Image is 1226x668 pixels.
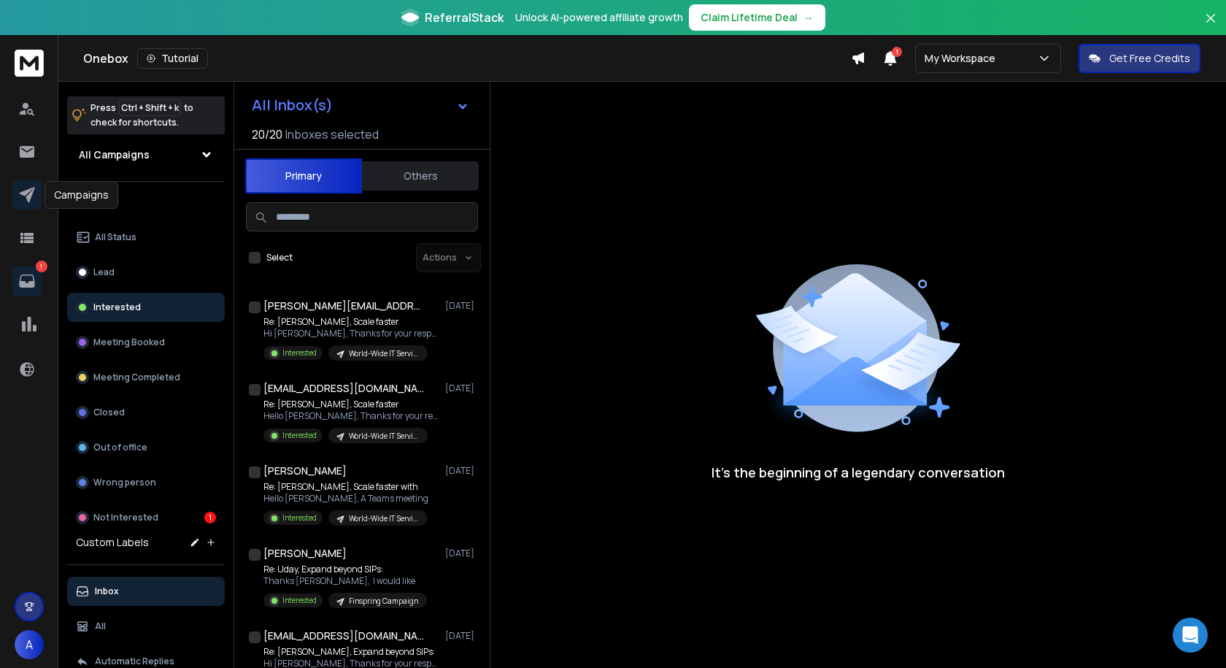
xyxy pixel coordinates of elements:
[349,596,418,607] p: Finspring Campaign
[67,258,225,287] button: Lead
[90,101,193,130] p: Press to check for shortcuts.
[137,48,208,69] button: Tutorial
[445,300,478,312] p: [DATE]
[263,564,427,575] p: Re: Uday, Expand beyond SIPs:
[67,468,225,497] button: Wrong person
[349,431,419,442] p: World-Wide IT Services
[36,261,47,272] p: 1
[445,548,478,559] p: [DATE]
[892,47,902,57] span: 1
[93,407,125,418] p: Closed
[263,299,424,313] h1: [PERSON_NAME][EMAIL_ADDRESS][DOMAIN_NAME]
[95,621,106,632] p: All
[445,383,478,394] p: [DATE]
[1109,51,1190,66] p: Get Free Credits
[263,493,428,504] p: Hello [PERSON_NAME], A Teams meeting
[93,337,165,348] p: Meeting Booked
[67,612,225,641] button: All
[263,410,439,422] p: Hello [PERSON_NAME], Thanks for your response.
[67,223,225,252] button: All Status
[349,348,419,359] p: World-Wide IT Services
[67,328,225,357] button: Meeting Booked
[95,586,119,597] p: Inbox
[67,363,225,392] button: Meeting Completed
[240,91,481,120] button: All Inbox(s)
[93,302,141,313] p: Interested
[282,430,317,441] p: Interested
[282,348,317,358] p: Interested
[79,147,150,162] h1: All Campaigns
[282,512,317,523] p: Interested
[282,595,317,606] p: Interested
[263,464,347,478] h1: [PERSON_NAME]
[252,98,333,112] h1: All Inbox(s)
[67,193,225,214] h3: Filters
[263,381,424,396] h1: [EMAIL_ADDRESS][DOMAIN_NAME]
[1079,44,1200,73] button: Get Free Credits
[76,535,149,550] h3: Custom Labels
[263,575,427,587] p: Thanks [PERSON_NAME], I would like
[67,398,225,427] button: Closed
[95,656,174,667] p: Automatic Replies
[362,160,479,192] button: Others
[266,252,293,264] label: Select
[515,10,683,25] p: Unlock AI-powered affiliate growth
[263,399,439,410] p: Re: [PERSON_NAME], Scale faster
[445,630,478,642] p: [DATE]
[263,629,424,643] h1: [EMAIL_ADDRESS][DOMAIN_NAME] +1
[263,646,439,658] p: Re: [PERSON_NAME], Expand beyond SIPs:
[93,442,147,453] p: Out of office
[15,630,44,659] button: A
[445,465,478,477] p: [DATE]
[245,158,362,193] button: Primary
[93,477,156,488] p: Wrong person
[285,126,379,143] h3: Inboxes selected
[67,503,225,532] button: Not Interested1
[67,577,225,606] button: Inbox
[263,328,439,339] p: Hi [PERSON_NAME], Thanks for your response.
[349,513,419,524] p: World-Wide IT Services
[252,126,282,143] span: 20 / 20
[67,433,225,462] button: Out of office
[93,266,115,278] p: Lead
[425,9,504,26] span: ReferralStack
[93,512,158,523] p: Not Interested
[803,10,814,25] span: →
[45,181,118,209] div: Campaigns
[119,99,181,116] span: Ctrl + Shift + k
[93,372,180,383] p: Meeting Completed
[925,51,1001,66] p: My Workspace
[263,546,347,561] h1: [PERSON_NAME]
[204,512,216,523] div: 1
[1201,9,1220,44] button: Close banner
[712,462,1005,483] p: It’s the beginning of a legendary conversation
[67,293,225,322] button: Interested
[95,231,136,243] p: All Status
[263,481,428,493] p: Re: [PERSON_NAME], Scale faster with
[67,140,225,169] button: All Campaigns
[1173,618,1208,653] div: Open Intercom Messenger
[689,4,825,31] button: Claim Lifetime Deal→
[12,266,42,296] a: 1
[263,316,439,328] p: Re: [PERSON_NAME], Scale faster
[83,48,851,69] div: Onebox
